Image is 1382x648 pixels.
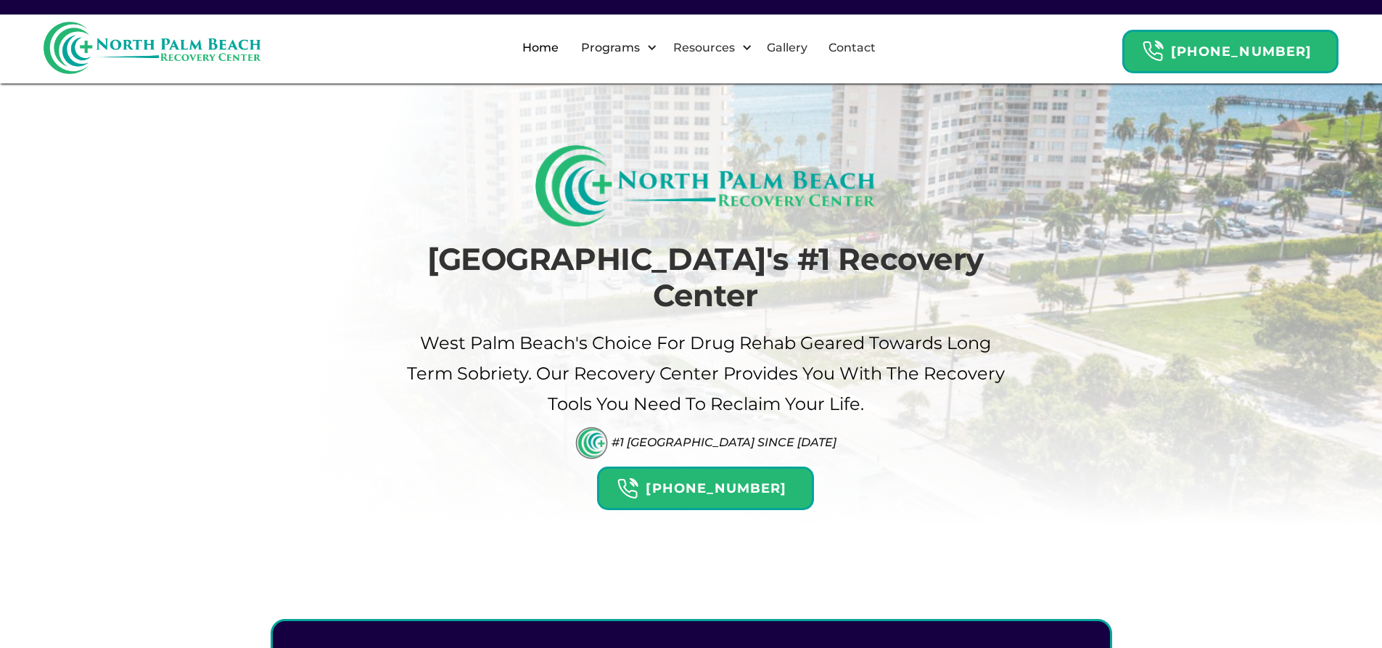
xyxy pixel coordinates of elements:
[1171,44,1312,60] strong: [PHONE_NUMBER]
[577,39,643,57] div: Programs
[646,480,786,496] strong: [PHONE_NUMBER]
[597,459,813,510] a: Header Calendar Icons[PHONE_NUMBER]
[758,25,816,71] a: Gallery
[405,328,1007,419] p: West palm beach's Choice For drug Rehab Geared Towards Long term sobriety. Our Recovery Center pr...
[1142,40,1164,62] img: Header Calendar Icons
[514,25,567,71] a: Home
[617,477,638,500] img: Header Calendar Icons
[535,145,876,226] img: North Palm Beach Recovery Logo (Rectangle)
[670,39,739,57] div: Resources
[612,435,836,449] div: #1 [GEOGRAPHIC_DATA] Since [DATE]
[820,25,884,71] a: Contact
[1122,22,1338,73] a: Header Calendar Icons[PHONE_NUMBER]
[405,241,1007,314] h1: [GEOGRAPHIC_DATA]'s #1 Recovery Center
